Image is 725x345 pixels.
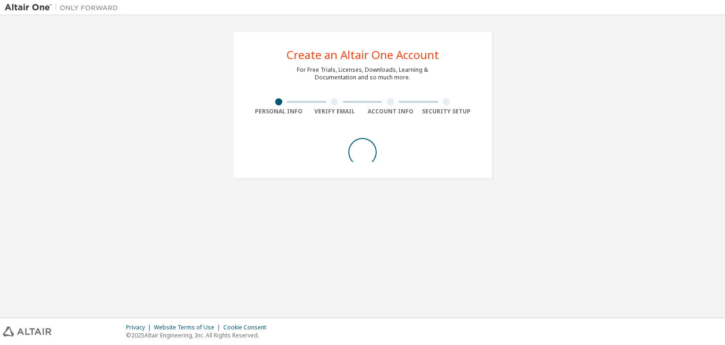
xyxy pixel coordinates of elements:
[307,108,363,115] div: Verify Email
[362,108,419,115] div: Account Info
[287,49,439,60] div: Create an Altair One Account
[297,66,428,81] div: For Free Trials, Licenses, Downloads, Learning & Documentation and so much more.
[251,108,307,115] div: Personal Info
[419,108,475,115] div: Security Setup
[154,324,223,331] div: Website Terms of Use
[5,3,123,12] img: Altair One
[3,327,51,336] img: altair_logo.svg
[223,324,272,331] div: Cookie Consent
[126,331,272,339] p: © 2025 Altair Engineering, Inc. All Rights Reserved.
[126,324,154,331] div: Privacy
